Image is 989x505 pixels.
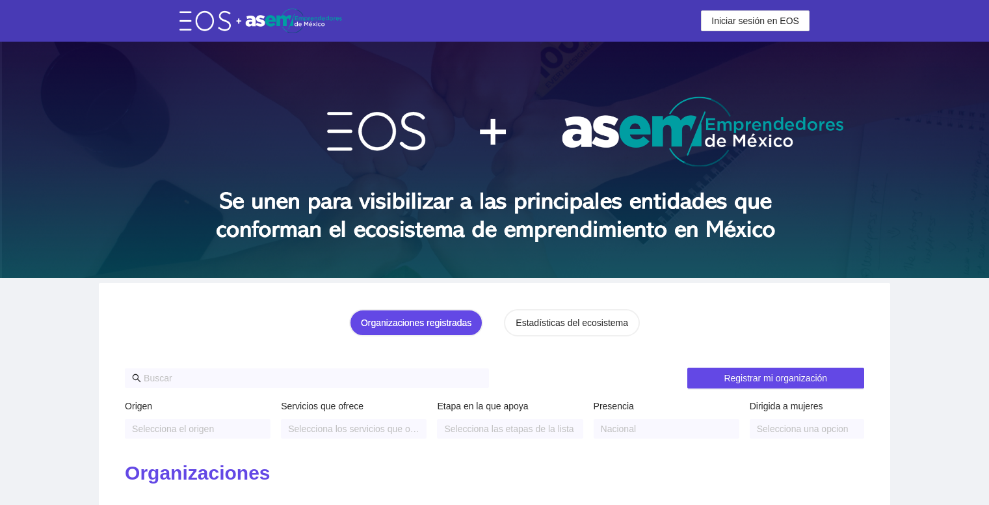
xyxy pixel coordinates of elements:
[437,399,528,413] label: Etapa en la que apoya
[701,10,810,31] button: Iniciar sesión en EOS
[281,399,363,413] label: Servicios que ofrece
[516,316,628,330] div: Estadísticas del ecosistema
[594,399,634,413] label: Presencia
[361,316,471,330] div: Organizaciones registradas
[132,374,141,383] span: search
[724,371,827,385] span: Registrar mi organización
[750,399,823,413] label: Dirigida a mujeres
[144,371,482,385] input: Buscar
[179,8,342,33] img: eos-asem-logo.38b026ae.png
[125,460,864,487] h2: Organizaciones
[711,14,799,28] span: Iniciar sesión en EOS
[687,368,864,389] button: Registrar mi organización
[125,399,152,413] label: Origen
